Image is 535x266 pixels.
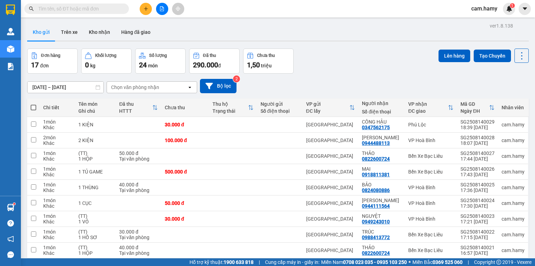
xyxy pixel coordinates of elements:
[362,187,390,193] div: 0824080886
[43,198,71,203] div: 1 món
[362,166,401,172] div: MAI
[306,185,355,190] div: [GEOGRAPHIC_DATA]
[306,200,355,206] div: [GEOGRAPHIC_DATA]
[172,3,184,15] button: aim
[460,135,495,140] div: SG2508140028
[306,169,355,175] div: [GEOGRAPHIC_DATA]
[7,236,14,242] span: notification
[43,166,71,172] div: 1 món
[362,219,390,224] div: 0949243010
[408,200,453,206] div: VP Hoà Bình
[193,61,218,69] span: 290.000
[165,216,206,222] div: 30.000 đ
[362,235,390,240] div: 0988413772
[405,98,457,117] th: Toggle SortBy
[519,3,531,15] button: caret-down
[78,213,112,219] div: (TT)
[27,49,78,74] button: Đơn hàng17đơn
[510,3,515,8] sup: 1
[43,187,71,193] div: Khác
[408,138,453,143] div: VP Hoà Bình
[306,101,350,107] div: VP gửi
[362,150,401,156] div: THẢO
[189,49,240,74] button: Đã thu290.000đ
[119,229,158,235] div: 30.000 đ
[247,61,260,69] span: 1,50
[140,3,152,15] button: plus
[31,61,39,69] span: 17
[149,53,167,58] div: Số lượng
[29,6,34,11] span: search
[460,219,495,224] div: 17:21 [DATE]
[259,258,260,266] span: |
[460,198,495,203] div: SG2508140024
[7,204,14,211] img: warehouse-icon
[502,138,525,143] div: cam.hamy
[81,49,132,74] button: Khối lượng0kg
[212,101,248,107] div: Thu hộ
[40,63,49,68] span: đơn
[43,219,71,224] div: Khác
[200,79,237,93] button: Bộ lọc
[139,61,147,69] span: 24
[362,109,401,114] div: Số điện thoại
[43,150,71,156] div: 1 món
[78,122,112,127] div: 1 KIỆN
[412,258,463,266] span: Miền Bắc
[3,15,133,24] li: 995 [PERSON_NAME]
[41,53,60,58] div: Đơn hàng
[43,250,71,256] div: Khác
[306,216,355,222] div: [GEOGRAPHIC_DATA]
[460,156,495,162] div: 17:44 [DATE]
[43,229,71,235] div: 1 món
[78,185,112,190] div: 1 THÙNG
[78,235,112,240] div: 1 HỒ SƠ
[224,259,254,265] strong: 1900 633 818
[7,220,14,227] span: question-circle
[321,258,407,266] span: Miền Nam
[78,108,112,114] div: Ghi chú
[502,200,525,206] div: cam.hamy
[460,213,495,219] div: SG2508140023
[27,24,55,40] button: Kho gửi
[502,153,525,159] div: cam.hamy
[362,203,390,209] div: 0944111564
[43,156,71,162] div: Khác
[119,187,158,193] div: Tại văn phòng
[408,122,453,127] div: Phú Lộc
[408,101,448,107] div: VP nhận
[119,245,158,250] div: 40.000 đ
[261,63,272,68] span: triệu
[362,119,401,125] div: CÔNG HẬU
[408,153,453,159] div: Bến Xe Bạc Liêu
[457,98,498,117] th: Toggle SortBy
[409,261,411,264] span: ⚪️
[78,169,112,175] div: 1 TỦ GAME
[306,153,355,159] div: [GEOGRAPHIC_DATA]
[119,150,158,156] div: 50.000 đ
[362,156,390,162] div: 0822600724
[306,232,355,237] div: [GEOGRAPHIC_DATA]
[362,229,401,235] div: TRÚC
[306,247,355,253] div: [GEOGRAPHIC_DATA]
[119,101,152,107] div: Đã thu
[460,235,495,240] div: 17:15 [DATE]
[90,63,95,68] span: kg
[362,125,390,130] div: 0347562175
[362,250,390,256] div: 0822600724
[83,24,116,40] button: Kho nhận
[165,105,206,110] div: Chưa thu
[306,108,350,114] div: ĐC lấy
[257,53,275,58] div: Chưa thu
[116,24,156,40] button: Hàng đã giao
[78,200,112,206] div: 1 CỤC
[43,213,71,219] div: 1 món
[148,63,158,68] span: món
[119,235,158,240] div: Tại văn phòng
[408,216,453,222] div: VP Hoà Bình
[362,140,390,146] div: 0944488113
[119,250,158,256] div: Tại văn phòng
[78,245,112,250] div: (TT)
[460,250,495,256] div: 16:57 [DATE]
[460,172,495,177] div: 17:43 [DATE]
